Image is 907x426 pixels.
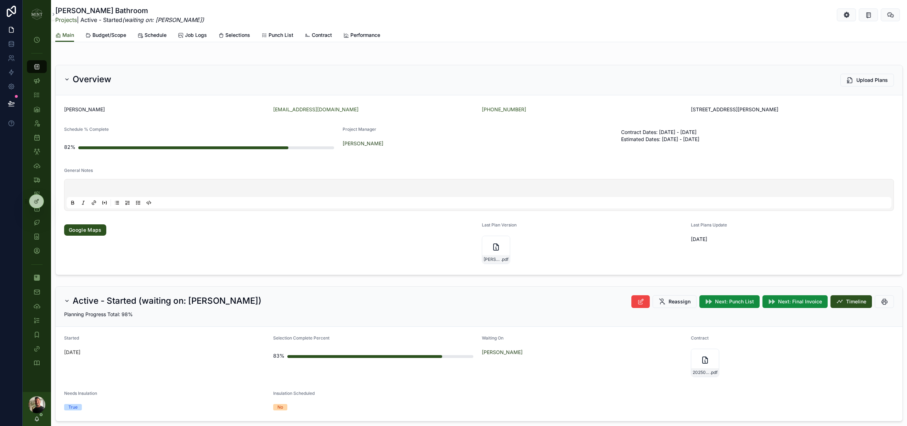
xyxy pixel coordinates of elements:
span: 20250901012037-utc-44af45f6-28bf-4f64-91c5-b17f8d3b5214-Signed-20250831-[PERSON_NAME]-Bathroom---... [693,370,710,375]
a: [PERSON_NAME] [343,140,383,147]
em: (waiting on: [PERSON_NAME]) [122,16,204,23]
div: 82% [64,140,75,154]
span: Contract [691,335,709,341]
span: Schedule [145,32,167,39]
a: [EMAIL_ADDRESS][DOMAIN_NAME] [273,106,359,113]
a: Contract [305,29,332,43]
a: Job Logs [178,29,207,43]
a: Projects [55,16,77,23]
span: Next: Punch List [715,298,754,305]
button: Next: Punch List [699,295,760,308]
span: [PERSON_NAME]-kitchen [484,257,501,262]
span: Upload Plans [856,77,888,84]
span: Schedule % Complete [64,127,109,132]
h2: Active - Started (waiting on: [PERSON_NAME]) [73,295,261,307]
div: No [277,404,283,410]
span: Insulation Scheduled [273,391,315,396]
span: [DATE] [691,236,894,243]
span: Budget/Scope [92,32,126,39]
h1: [PERSON_NAME] Bathroom [55,6,204,16]
h2: Overview [73,74,111,85]
span: Performance [350,32,380,39]
span: Contract Dates: [DATE] - [DATE] Estimated Dates: [DATE] - [DATE] [621,129,894,143]
span: [STREET_ADDRESS][PERSON_NAME] [691,106,894,113]
span: Project Manager [343,127,376,132]
span: Last Plan Version [482,222,517,228]
p: [DATE] [64,349,80,356]
button: Next: Final Invoice [762,295,828,308]
a: [PERSON_NAME] [482,349,523,356]
span: Needs Insulation [64,391,97,396]
span: Job Logs [185,32,207,39]
span: Main [62,32,74,39]
span: Started [64,335,79,341]
div: True [68,404,78,410]
a: Performance [343,29,380,43]
span: Selections [225,32,250,39]
div: scrollable content [23,28,51,379]
span: Punch List [269,32,293,39]
span: Planning Progress Total: 98% [64,311,133,317]
span: | Active - Started [55,16,204,24]
span: Selection Complete Percent [273,335,329,341]
a: Google Maps [64,224,106,236]
a: Budget/Scope [85,29,126,43]
span: Waiting On [482,335,503,341]
a: Punch List [261,29,293,43]
span: .pdf [501,257,508,262]
button: Upload Plans [840,74,894,86]
button: Timeline [830,295,872,308]
span: General Notes [64,168,93,173]
a: Selections [218,29,250,43]
a: Schedule [137,29,167,43]
a: Main [55,29,74,42]
span: .pdf [710,370,717,375]
span: Reassign [669,298,691,305]
div: 83% [273,349,285,363]
button: Reassign [653,295,697,308]
span: Timeline [846,298,866,305]
span: Last Plans Update [691,222,727,228]
span: [PERSON_NAME] [64,106,267,113]
span: Next: Final Invoice [778,298,822,305]
a: [PHONE_NUMBER] [482,106,526,113]
img: App logo [31,9,43,20]
span: Contract [312,32,332,39]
